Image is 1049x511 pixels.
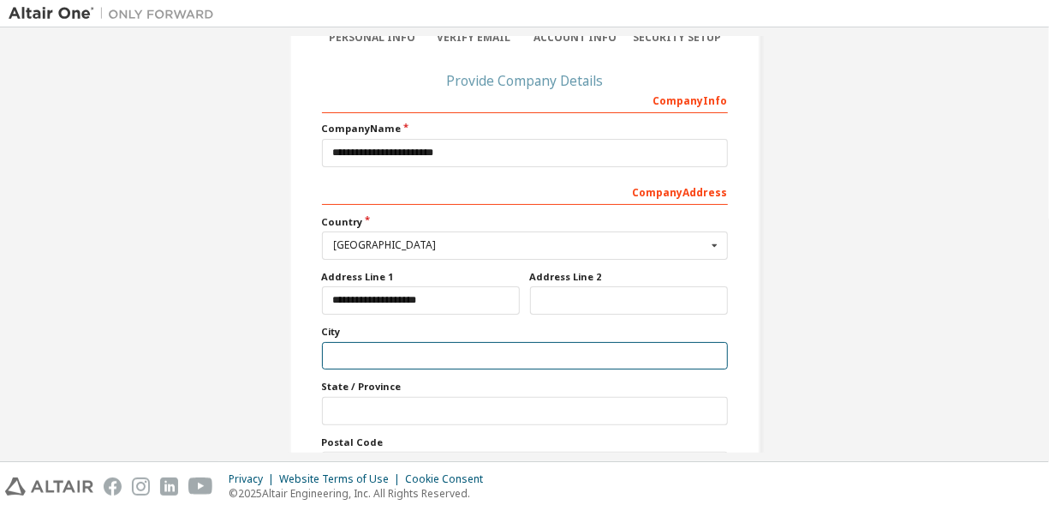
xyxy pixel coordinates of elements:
[525,31,627,45] div: Account Info
[229,486,493,501] p: © 2025 Altair Engineering, Inc. All Rights Reserved.
[334,240,706,250] div: [GEOGRAPHIC_DATA]
[322,122,728,135] label: Company Name
[626,31,728,45] div: Security Setup
[5,478,93,496] img: altair_logo.svg
[322,177,728,205] div: Company Address
[104,478,122,496] img: facebook.svg
[405,472,493,486] div: Cookie Consent
[423,31,525,45] div: Verify Email
[322,86,728,113] div: Company Info
[9,5,223,22] img: Altair One
[322,436,728,449] label: Postal Code
[229,472,279,486] div: Privacy
[322,215,728,229] label: Country
[530,270,728,284] label: Address Line 2
[322,270,520,284] label: Address Line 1
[132,478,150,496] img: instagram.svg
[322,325,728,339] label: City
[322,31,424,45] div: Personal Info
[279,472,405,486] div: Website Terms of Use
[160,478,178,496] img: linkedin.svg
[322,380,728,394] label: State / Province
[188,478,213,496] img: youtube.svg
[322,75,728,86] div: Provide Company Details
